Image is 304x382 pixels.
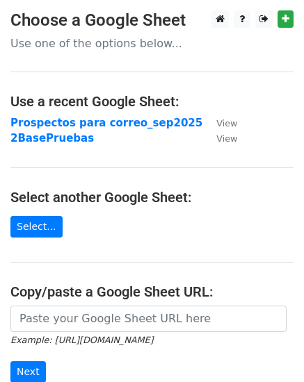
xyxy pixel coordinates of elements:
small: View [216,118,237,128]
a: View [202,117,237,129]
h3: Choose a Google Sheet [10,10,294,31]
small: Example: [URL][DOMAIN_NAME] [10,335,153,345]
a: Select... [10,216,63,238]
h4: Copy/paste a Google Sheet URL: [10,283,294,300]
a: 2BasePruebas [10,132,94,144]
h4: Use a recent Google Sheet: [10,93,294,110]
input: Paste your Google Sheet URL here [10,306,287,332]
small: View [216,133,237,144]
h4: Select another Google Sheet: [10,189,294,206]
p: Use one of the options below... [10,36,294,51]
a: View [202,132,237,144]
a: Prospectos para correo_sep2025 [10,117,202,129]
